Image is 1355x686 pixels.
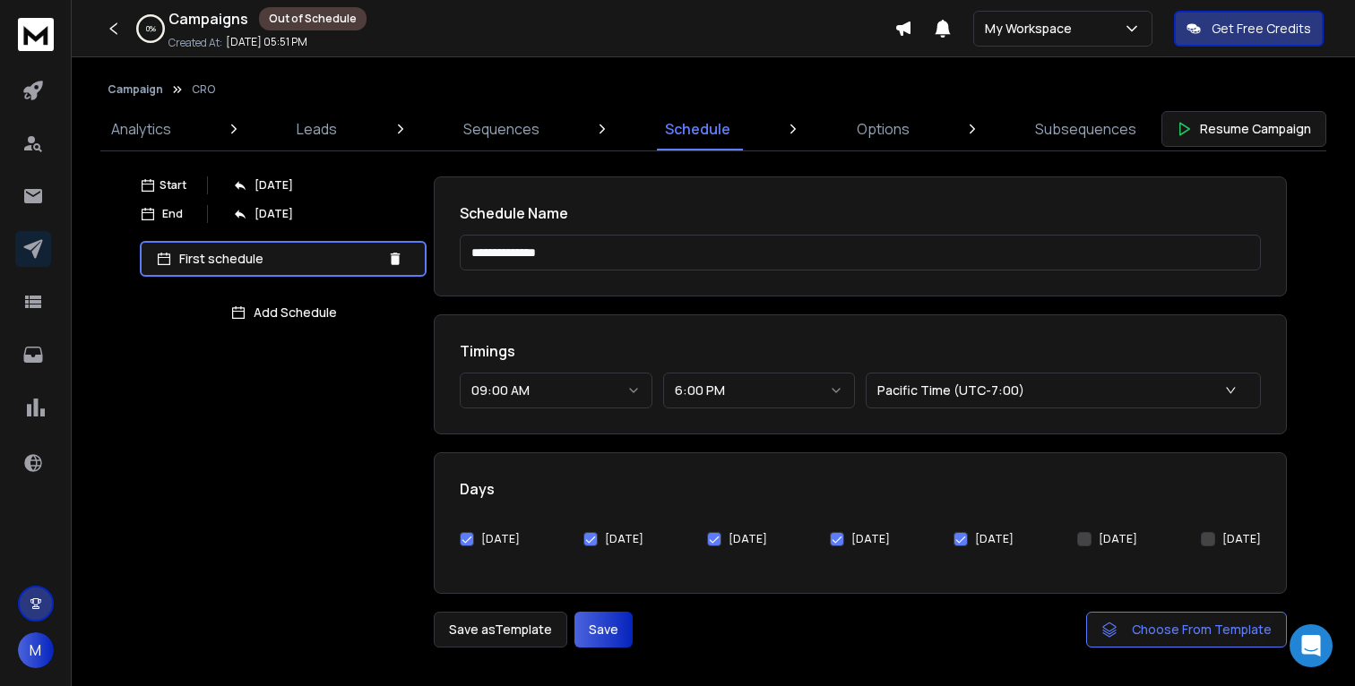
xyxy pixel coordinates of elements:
div: Out of Schedule [259,7,367,30]
a: Schedule [654,107,741,150]
p: [DATE] [255,178,293,193]
a: Subsequences [1024,107,1147,150]
p: Sequences [463,118,539,140]
p: 0 % [146,23,156,34]
button: Save asTemplate [434,612,567,647]
p: Leads [297,118,337,140]
a: Leads [286,107,348,150]
button: Save [574,612,633,647]
a: Sequences [453,107,550,150]
div: Open Intercom Messenger [1290,624,1333,667]
p: Pacific Time (UTC-7:00) [877,382,1031,399]
a: Options [846,107,920,150]
label: [DATE] [851,532,890,546]
button: M [18,632,54,668]
button: 6:00 PM [663,373,856,408]
p: Created At: [168,36,222,50]
p: Subsequences [1035,118,1136,140]
h1: Timings [460,340,1261,362]
img: logo [18,18,54,51]
label: [DATE] [481,532,520,546]
button: Resume Campaign [1161,111,1326,147]
p: Analytics [111,118,171,140]
label: [DATE] [605,532,643,546]
h1: Schedule Name [460,202,1261,224]
label: [DATE] [729,532,767,546]
label: [DATE] [1099,532,1137,546]
p: [DATE] 05:51 PM [226,35,307,49]
button: Choose From Template [1086,612,1287,647]
button: 09:00 AM [460,373,652,408]
p: Schedule [665,118,730,140]
p: CRO [192,82,215,97]
p: First schedule [179,250,380,268]
button: Add Schedule [140,295,427,330]
p: Options [857,118,910,140]
h1: Days [460,478,1261,500]
button: Get Free Credits [1174,11,1324,47]
a: Analytics [100,107,182,150]
p: End [162,207,183,221]
span: Choose From Template [1132,621,1272,639]
h1: Campaigns [168,8,248,30]
label: [DATE] [975,532,1014,546]
p: Start [160,178,186,193]
button: Campaign [108,82,163,97]
p: My Workspace [985,20,1079,38]
label: [DATE] [1222,532,1261,546]
p: Get Free Credits [1212,20,1311,38]
p: [DATE] [255,207,293,221]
